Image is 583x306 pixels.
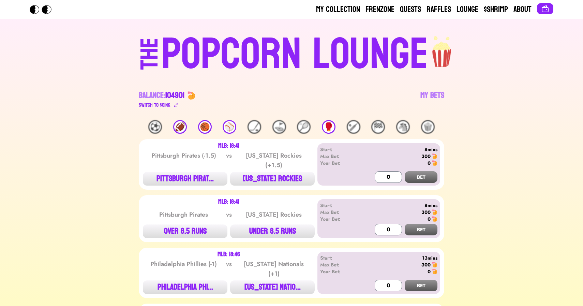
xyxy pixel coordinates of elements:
div: ⚽️ [148,120,162,134]
div: 300 [421,261,431,268]
a: THEPOPCORN LOUNGEpopcorn [81,30,502,76]
button: BET [405,280,437,291]
img: 🍤 [432,160,437,166]
button: [US_STATE] ROCKIES [230,172,315,186]
div: Max Bet: [320,261,359,268]
div: Max Bet: [320,209,359,216]
span: 104901 [165,88,184,103]
div: ⛳️ [272,120,286,134]
div: ⚾️ [223,120,236,134]
div: Pittsburgh Pirates (-1.5) [149,151,218,170]
img: Connect wallet [541,5,549,13]
button: PHILADELPHIA PHI... [143,280,227,294]
div: Max Bet: [320,153,359,160]
button: UNDER 8.5 RUNS [230,224,315,238]
button: OVER 8.5 RUNS [143,224,227,238]
div: Start: [320,202,359,209]
div: 300 [421,153,431,160]
div: Your Bet: [320,160,359,166]
div: 8mins [359,146,437,153]
div: Your Bet: [320,268,359,275]
img: 🍤 [187,91,195,100]
button: PITTSBURGH PIRAT... [143,172,227,186]
div: 🏁 [371,120,385,134]
img: 🍤 [432,216,437,222]
a: Lounge [457,4,478,15]
img: 🍤 [432,262,437,267]
div: MLB: 18:41 [218,199,239,205]
div: Start: [320,254,359,261]
img: 🍤 [432,209,437,215]
div: 0 [428,216,431,222]
div: Start: [320,146,359,153]
div: 🏒 [248,120,261,134]
div: MLB: 18:46 [218,252,240,257]
div: Philadelphia Phillies (-1) [149,259,218,278]
a: About [513,4,532,15]
button: BET [405,224,437,235]
div: [US_STATE] Rockies [239,210,308,219]
img: 🍤 [432,154,437,159]
a: $Shrimp [484,4,508,15]
div: 🐴 [396,120,410,134]
a: Quests [400,4,421,15]
div: 300 [421,209,431,216]
div: 🏀 [198,120,212,134]
div: Your Bet: [320,216,359,222]
div: Balance: [139,90,184,101]
a: Raffles [427,4,451,15]
div: 🎾 [297,120,311,134]
a: My Collection [316,4,360,15]
div: [US_STATE] Nationals (+1) [239,259,308,278]
div: 🏏 [347,120,360,134]
div: 0 [428,268,431,275]
a: Frenzone [365,4,394,15]
div: 13mins [359,254,437,261]
div: THE [137,38,162,83]
div: Pittsburgh Pirates [149,210,218,219]
div: 0 [428,160,431,166]
img: 🍤 [432,269,437,274]
div: 🍿 [421,120,435,134]
div: vs [225,210,233,219]
div: MLB: 18:41 [218,143,239,149]
div: [US_STATE] Rockies (+1.5) [239,151,308,170]
img: Popcorn [30,5,57,14]
div: 8mins [359,202,437,209]
button: BET [405,171,437,183]
button: [US_STATE] NATIO... [230,280,315,294]
div: POPCORN LOUNGE [161,33,428,76]
div: 🥊 [322,120,335,134]
div: 🏈 [173,120,187,134]
a: My Bets [420,90,444,109]
div: Switch to $ OINK [139,101,170,109]
img: popcorn [428,30,456,68]
div: vs [225,151,233,170]
div: vs [225,259,233,278]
